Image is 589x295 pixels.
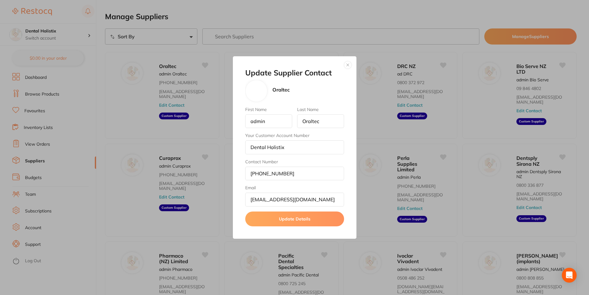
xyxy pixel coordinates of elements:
[245,69,344,77] h2: Update Supplier Contact
[245,133,344,138] label: Your Customer Account Number
[245,107,292,112] label: First Name
[245,185,344,190] label: Email
[272,87,290,92] p: Oraltec
[245,212,344,226] button: Update Details
[245,159,344,164] label: Contact Number
[297,107,344,112] label: Last Name
[562,268,577,283] div: Open Intercom Messenger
